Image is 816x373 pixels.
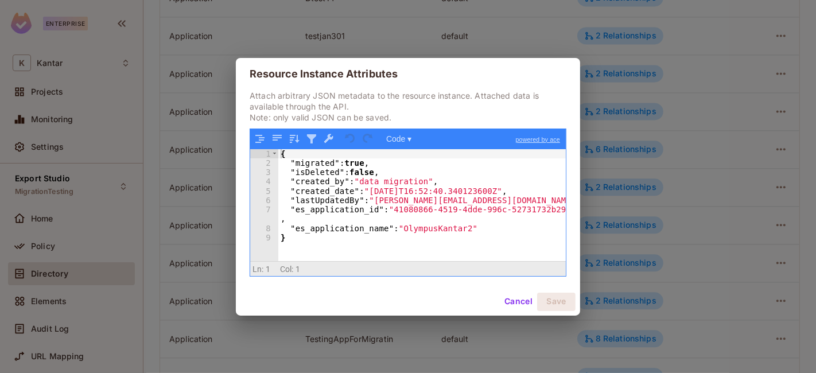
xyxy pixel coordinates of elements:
button: Undo last action (Ctrl+Z) [343,131,358,146]
div: 4 [250,177,278,186]
button: Sort contents [287,131,302,146]
button: Compact JSON data, remove all whitespaces (Ctrl+Shift+I) [270,131,285,146]
button: Redo (Ctrl+Shift+Z) [360,131,375,146]
div: 1 [250,149,278,158]
button: Format JSON data, with proper indentation and line feeds (Ctrl+I) [252,131,267,146]
p: Attach arbitrary JSON metadata to the resource instance. Attached data is available through the A... [250,90,566,123]
button: Filter, sort, or transform contents [304,131,319,146]
span: Col: [280,265,294,274]
div: 6 [250,196,278,205]
a: powered by ace [510,129,566,150]
h2: Resource Instance Attributes [236,58,580,90]
button: Code ▾ [382,131,415,146]
span: Ln: [252,265,263,274]
button: Save [537,293,576,311]
span: 1 [296,265,300,274]
button: Repair JSON: fix quotes and escape characters, remove comments and JSONP notation, turn JavaScrip... [321,131,336,146]
div: 9 [250,233,278,242]
div: 2 [250,158,278,168]
div: 3 [250,168,278,177]
span: 1 [266,265,270,274]
div: 8 [250,224,278,233]
button: Cancel [500,293,537,311]
div: 7 [250,205,278,224]
div: 5 [250,187,278,196]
